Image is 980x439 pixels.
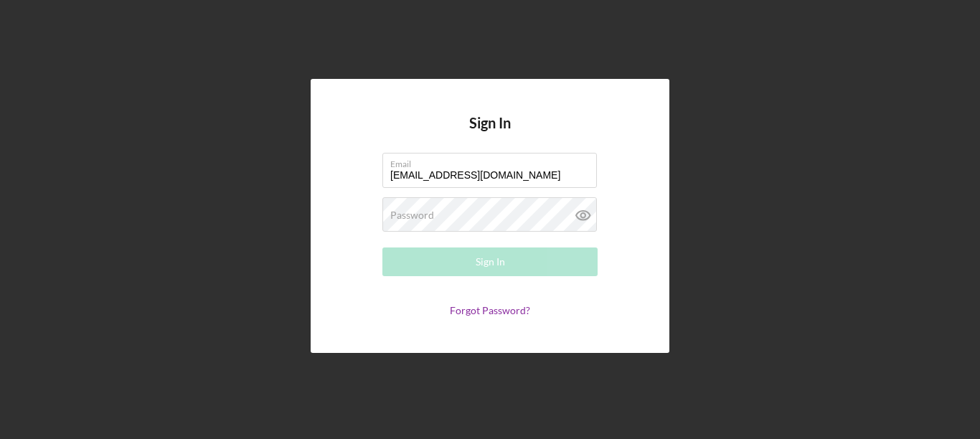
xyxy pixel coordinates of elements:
[382,247,598,276] button: Sign In
[450,304,530,316] a: Forgot Password?
[390,154,597,169] label: Email
[476,247,505,276] div: Sign In
[390,209,434,221] label: Password
[469,115,511,153] h4: Sign In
